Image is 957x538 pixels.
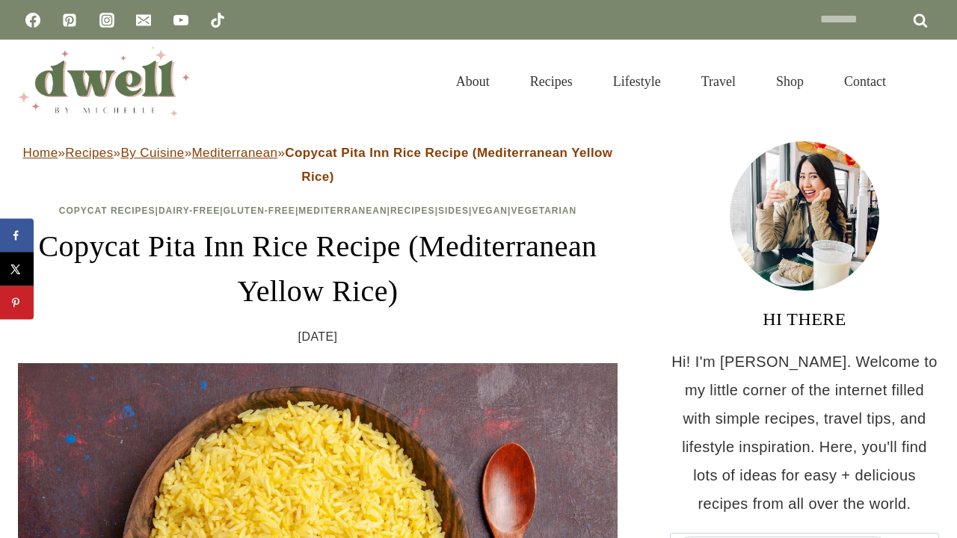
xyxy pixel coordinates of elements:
a: Contact [824,55,906,108]
a: Mediterranean [192,146,278,160]
a: Mediterranean [298,205,387,216]
h3: HI THERE [670,306,939,333]
a: Recipes [390,205,435,216]
a: Email [129,5,159,35]
a: About [436,55,510,108]
a: Facebook [18,5,48,35]
button: View Search Form [914,69,939,94]
nav: Primary Navigation [436,55,906,108]
a: Recipes [510,55,593,108]
a: TikTok [203,5,233,35]
a: Pinterest [55,5,84,35]
span: » » » » [23,146,613,184]
strong: Copycat Pita Inn Rice Recipe (Mediterranean Yellow Rice) [285,146,612,184]
a: Vegan [472,205,508,216]
a: Dairy-Free [159,205,220,216]
p: Hi! I'm [PERSON_NAME]. Welcome to my little corner of the internet filled with simple recipes, tr... [670,347,939,518]
a: Shop [756,55,824,108]
a: Sides [438,205,469,216]
img: DWELL by michelle [18,47,190,116]
a: Instagram [92,5,122,35]
a: Recipes [65,146,113,160]
time: [DATE] [298,326,338,348]
a: Travel [681,55,756,108]
a: Copycat Recipes [59,205,156,216]
a: Lifestyle [593,55,681,108]
h1: Copycat Pita Inn Rice Recipe (Mediterranean Yellow Rice) [18,224,618,314]
a: Home [23,146,58,160]
a: Gluten-Free [224,205,295,216]
span: | | | | | | | [59,205,576,216]
a: By Cuisine [120,146,184,160]
a: Vegetarian [511,205,576,216]
a: YouTube [166,5,196,35]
